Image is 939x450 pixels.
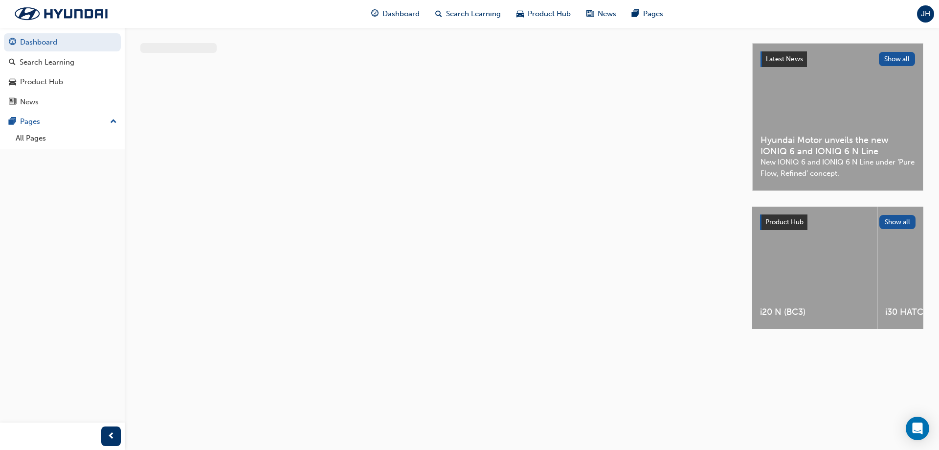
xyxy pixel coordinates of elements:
[5,3,117,24] img: Trak
[9,78,16,87] span: car-icon
[382,8,420,20] span: Dashboard
[752,43,923,191] a: Latest NewsShow allHyundai Motor unveils the new IONIQ 6 and IONIQ 6 N LineNew IONIQ 6 and IONIQ ...
[917,5,934,23] button: JH
[9,118,16,126] span: pages-icon
[4,73,121,91] a: Product Hub
[921,8,930,20] span: JH
[586,8,594,20] span: news-icon
[446,8,501,20] span: Search Learning
[4,31,121,113] button: DashboardSearch LearningProduct HubNews
[760,157,915,179] span: New IONIQ 6 and IONIQ 6 N Line under ‘Pure Flow, Refined’ concept.
[528,8,571,20] span: Product Hub
[760,135,915,157] span: Hyundai Motor unveils the new IONIQ 6 and IONIQ 6 N Line
[371,8,379,20] span: guage-icon
[752,207,877,329] a: i20 N (BC3)
[110,116,117,128] span: up-icon
[9,58,16,67] span: search-icon
[760,214,916,230] a: Product HubShow all
[906,417,929,440] div: Open Intercom Messenger
[760,307,869,318] span: i20 N (BC3)
[4,113,121,131] button: Pages
[20,116,40,127] div: Pages
[4,33,121,51] a: Dashboard
[879,52,916,66] button: Show all
[12,131,121,146] a: All Pages
[427,4,509,24] a: search-iconSearch Learning
[516,8,524,20] span: car-icon
[108,430,115,443] span: prev-icon
[879,215,916,229] button: Show all
[579,4,624,24] a: news-iconNews
[760,51,915,67] a: Latest NewsShow all
[624,4,671,24] a: pages-iconPages
[20,76,63,88] div: Product Hub
[363,4,427,24] a: guage-iconDashboard
[643,8,663,20] span: Pages
[632,8,639,20] span: pages-icon
[766,55,803,63] span: Latest News
[20,57,74,68] div: Search Learning
[598,8,616,20] span: News
[765,218,804,226] span: Product Hub
[509,4,579,24] a: car-iconProduct Hub
[20,96,39,108] div: News
[4,53,121,71] a: Search Learning
[9,38,16,47] span: guage-icon
[9,98,16,107] span: news-icon
[435,8,442,20] span: search-icon
[4,93,121,111] a: News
